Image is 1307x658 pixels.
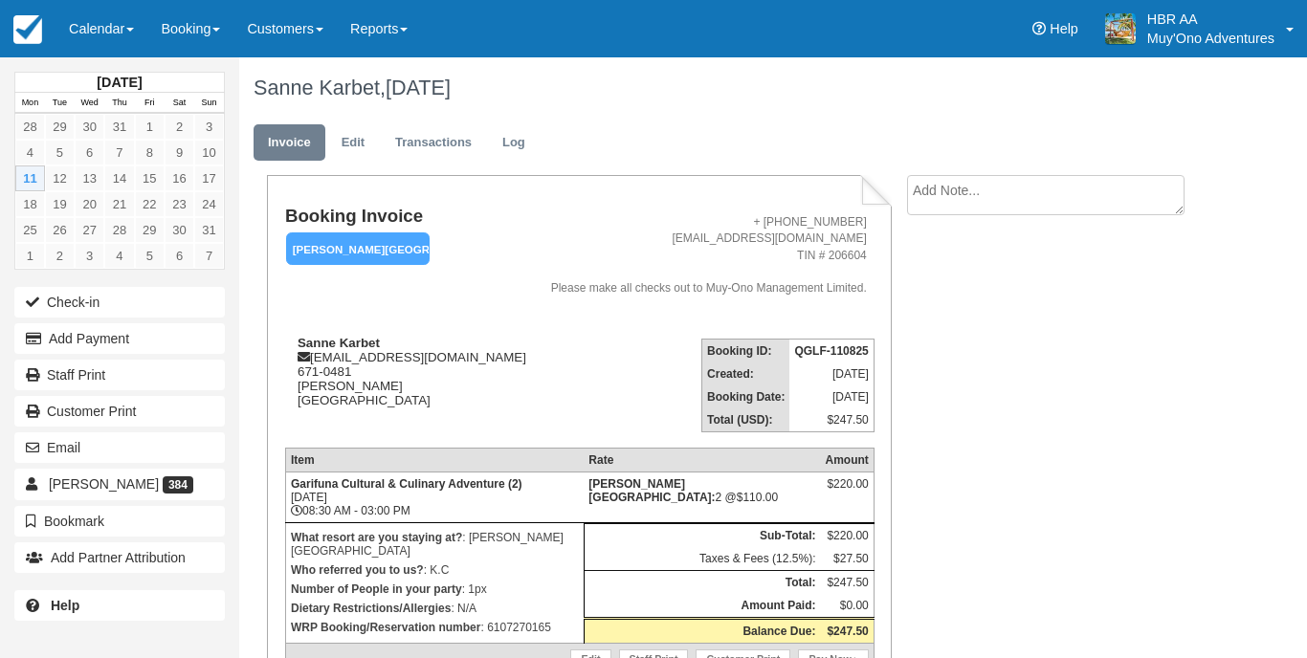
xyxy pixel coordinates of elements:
[49,476,159,492] span: [PERSON_NAME]
[45,140,75,165] a: 5
[135,93,165,114] th: Fri
[135,217,165,243] a: 29
[45,243,75,269] a: 2
[163,476,193,493] span: 384
[75,114,104,140] a: 30
[14,287,225,318] button: Check-in
[285,336,533,431] div: [EMAIL_ADDRESS][DOMAIN_NAME] 671-0481 [PERSON_NAME] [GEOGRAPHIC_DATA]
[45,114,75,140] a: 29
[75,93,104,114] th: Wed
[291,531,462,544] strong: What resort are you staying at?
[789,408,874,432] td: $247.50
[45,217,75,243] a: 26
[14,396,225,427] a: Customer Print
[1105,13,1136,44] img: A20
[825,477,868,506] div: $220.00
[104,217,134,243] a: 28
[14,360,225,390] a: Staff Print
[291,580,579,599] p: : 1px
[291,477,522,491] strong: Garifuna Cultural & Culinary Adventure (2)
[588,477,715,504] strong: Hopkins Bay Resort
[104,140,134,165] a: 7
[291,602,451,615] strong: Dietary Restrictions/Allergies
[104,165,134,191] a: 14
[820,448,874,472] th: Amount
[291,599,579,618] p: : N/A
[1050,21,1078,36] span: Help
[97,75,142,90] strong: [DATE]
[165,165,194,191] a: 16
[15,243,45,269] a: 1
[51,598,79,613] b: Help
[45,165,75,191] a: 12
[45,191,75,217] a: 19
[165,191,194,217] a: 23
[584,472,820,522] td: 2 @
[702,362,790,385] th: Created:
[820,594,874,619] td: $0.00
[15,93,45,114] th: Mon
[291,560,579,580] p: : K.C
[15,165,45,191] a: 11
[584,618,820,643] th: Balance Due:
[298,336,380,350] strong: Sanne Karbet
[584,570,820,594] th: Total:
[541,214,866,296] address: + [PHONE_NUMBER] [EMAIL_ADDRESS][DOMAIN_NAME] TIN # 206604 Please make all checks out to Muy-Ono ...
[14,323,225,354] button: Add Payment
[702,408,790,432] th: Total (USD):
[789,362,874,385] td: [DATE]
[15,114,45,140] a: 28
[702,339,790,362] th: Booking ID:
[194,243,224,269] a: 7
[135,243,165,269] a: 5
[14,469,225,499] a: [PERSON_NAME] 384
[291,621,480,634] strong: WRP Booking/Reservation number
[104,114,134,140] a: 31
[75,243,104,269] a: 3
[285,472,584,522] td: [DATE] 08:30 AM - 03:00 PM
[194,217,224,243] a: 31
[820,570,874,594] td: $247.50
[135,140,165,165] a: 8
[291,528,579,560] p: : [PERSON_NAME][GEOGRAPHIC_DATA]
[75,165,104,191] a: 13
[194,114,224,140] a: 3
[135,165,165,191] a: 15
[488,124,540,162] a: Log
[13,15,42,44] img: checkfront-main-nav-mini-logo.png
[1147,29,1274,48] p: Muy'Ono Adventures
[827,625,868,638] strong: $247.50
[165,140,194,165] a: 9
[737,491,778,504] span: $110.00
[14,590,225,621] a: Help
[584,594,820,619] th: Amount Paid:
[104,243,134,269] a: 4
[14,506,225,537] button: Bookmark
[386,76,451,99] span: [DATE]
[75,140,104,165] a: 6
[584,547,820,571] td: Taxes & Fees (12.5%):
[584,523,820,547] th: Sub-Total:
[45,93,75,114] th: Tue
[135,114,165,140] a: 1
[165,217,194,243] a: 30
[820,547,874,571] td: $27.50
[14,542,225,573] button: Add Partner Attribution
[794,344,868,358] strong: QGLF-110825
[327,124,379,162] a: Edit
[584,448,820,472] th: Rate
[194,93,224,114] th: Sun
[194,165,224,191] a: 17
[285,231,423,267] a: [PERSON_NAME][GEOGRAPHIC_DATA]
[285,448,584,472] th: Item
[381,124,486,162] a: Transactions
[291,618,579,637] p: : 6107270165
[1032,22,1046,35] i: Help
[165,243,194,269] a: 6
[194,191,224,217] a: 24
[135,191,165,217] a: 22
[165,114,194,140] a: 2
[254,77,1206,99] h1: Sanne Karbet,
[286,232,430,266] em: [PERSON_NAME][GEOGRAPHIC_DATA]
[104,191,134,217] a: 21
